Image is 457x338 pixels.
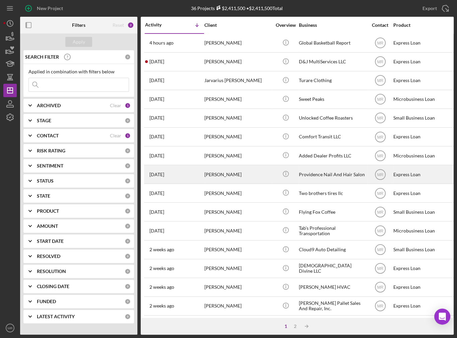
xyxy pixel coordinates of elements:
time: 2025-09-10 19:25 [149,191,164,196]
div: Reset [113,22,124,28]
div: 1 [125,103,131,109]
div: 0 [125,253,131,259]
time: 2025-09-18 17:11 [149,40,174,46]
time: 2025-09-17 02:09 [149,59,164,64]
b: SEARCH FILTER [25,54,59,60]
b: ARCHIVED [37,103,61,108]
div: [PERSON_NAME] [204,34,271,52]
time: 2025-09-15 18:13 [149,96,164,102]
div: Export [422,2,437,15]
div: [PERSON_NAME] [204,297,271,315]
div: 0 [125,193,131,199]
text: MR [377,153,383,158]
time: 2025-09-12 16:23 [149,134,164,139]
text: MR [377,304,383,309]
div: Two brothers tires llc [299,184,366,202]
div: [PERSON_NAME] HVAC [299,278,366,296]
div: Apply [73,37,85,47]
time: 2025-09-05 12:59 [149,266,174,271]
b: RISK RATING [37,148,65,153]
div: [PERSON_NAME] [204,90,271,108]
text: MR [377,229,383,233]
div: 0 [125,238,131,244]
div: [PERSON_NAME] [204,316,271,334]
div: [PERSON_NAME] [204,147,271,164]
div: [PERSON_NAME] [204,53,271,71]
div: Client [204,22,271,28]
time: 2025-09-11 14:05 [149,172,164,177]
b: FUNDED [37,299,56,304]
b: SENTIMENT [37,163,63,168]
text: MR [377,285,383,290]
div: Overview [273,22,298,28]
div: Flying Fox Coffee [299,203,366,221]
div: Applied in combination with filters below [28,69,129,74]
text: MR [377,135,383,139]
b: CLOSING DATE [37,284,69,289]
div: Clear [110,103,121,108]
div: Unlocked Coffee Roasters [299,109,366,127]
div: [PERSON_NAME] [204,128,271,146]
button: Export [416,2,454,15]
div: 0 [125,268,131,274]
b: STATE [37,193,50,199]
text: MR [377,248,383,252]
div: [PERSON_NAME] [204,203,271,221]
div: New Project [37,2,63,15]
div: Business [299,22,366,28]
div: 0 [125,314,131,320]
text: MR [8,326,13,330]
button: MR [3,321,17,335]
div: D&J MultiServices LLC [299,53,366,71]
div: Providence Nail And Hair Salon [299,165,366,183]
text: MR [377,266,383,271]
div: Activity [145,22,175,27]
div: [DEMOGRAPHIC_DATA] Divine LLC [299,260,366,277]
div: Sweet Peaks [299,90,366,108]
text: MR [377,78,383,83]
div: [PERSON_NAME] Pallet Sales And Repair, Inc. [299,297,366,315]
time: 2025-09-08 17:26 [149,209,164,215]
b: Filters [72,22,85,28]
div: 2 [290,324,300,329]
b: RESOLUTION [37,269,66,274]
div: 0 [125,118,131,124]
div: Clear [110,133,121,138]
div: Open Intercom Messenger [434,309,450,325]
b: RESOLVED [37,254,60,259]
b: STAGE [37,118,51,123]
time: 2025-09-03 17:03 [149,303,174,309]
time: 2025-09-03 18:20 [149,284,174,290]
time: 2025-09-05 15:22 [149,247,174,252]
div: [PERSON_NAME] [204,184,271,202]
text: MR [377,172,383,177]
div: 0 [125,208,131,214]
div: [PERSON_NAME] [204,241,271,259]
time: 2025-09-11 16:19 [149,153,164,158]
time: 2025-09-16 04:23 [149,78,164,83]
div: [PERSON_NAME] [204,222,271,240]
text: MR [377,191,383,196]
div: 0 [125,178,131,184]
div: Global Basketball Report [299,34,366,52]
div: Turare Clothing [299,72,366,89]
text: MR [377,60,383,64]
b: PRODUCT [37,208,59,214]
div: $2,411,500 [215,5,245,11]
text: MR [377,97,383,102]
div: 1 [281,324,290,329]
div: Cloud9 Auto Detailing [299,241,366,259]
b: LATEST ACTIVITY [37,314,75,319]
div: Seed Thyme & Harvest Plant-based Cuisine LLC [299,316,366,334]
text: MR [377,116,383,121]
div: 1 [125,133,131,139]
div: 36 Projects • $2,411,500 Total [191,5,283,11]
div: 0 [125,283,131,289]
div: 0 [125,223,131,229]
div: [PERSON_NAME] [204,260,271,277]
button: Apply [65,37,92,47]
div: Tab’s Professional Transportation [299,222,366,240]
div: Contact [368,22,393,28]
b: START DATE [37,239,64,244]
text: MR [377,41,383,46]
